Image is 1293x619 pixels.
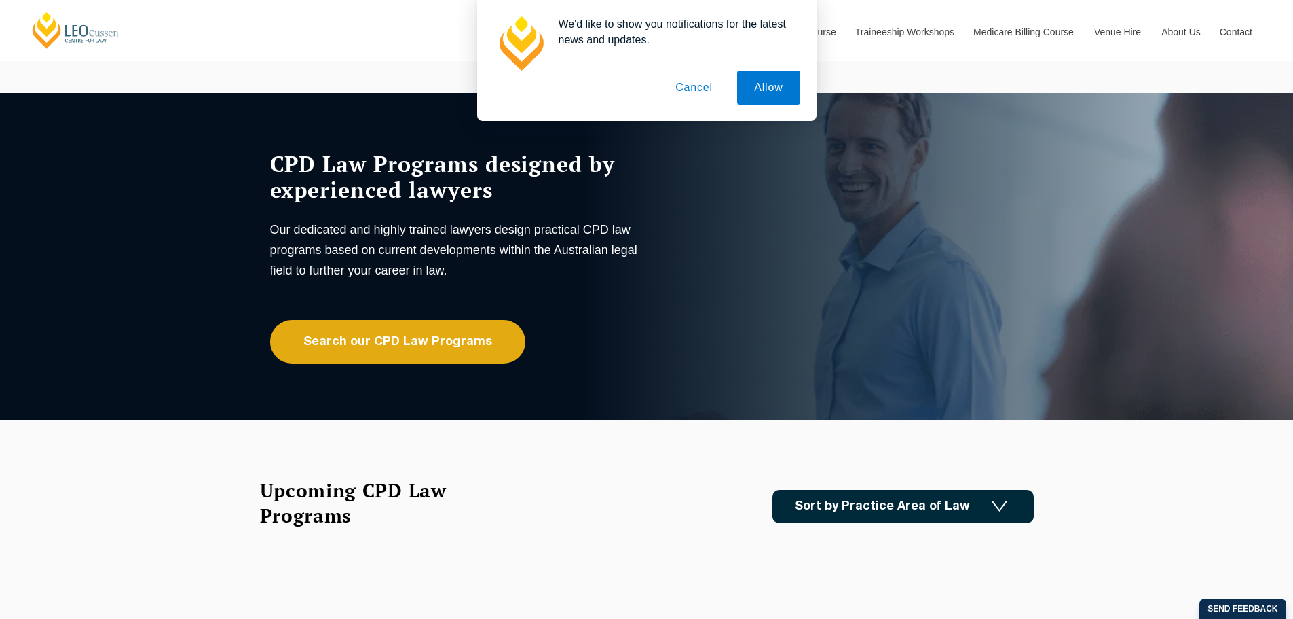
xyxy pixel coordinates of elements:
[992,501,1007,512] img: Icon
[1202,528,1259,585] iframe: LiveChat chat widget
[658,71,730,105] button: Cancel
[772,490,1034,523] a: Sort by Practice Area of Law
[493,16,548,71] img: notification icon
[270,320,525,364] a: Search our CPD Law Programs
[270,151,643,202] h1: CPD Law Programs designed by experienced lawyers
[260,478,481,528] h2: Upcoming CPD Law Programs
[737,71,800,105] button: Allow
[548,16,800,48] div: We'd like to show you notifications for the latest news and updates.
[270,219,643,281] p: Our dedicated and highly trained lawyers design practical CPD law programs based on current devel...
